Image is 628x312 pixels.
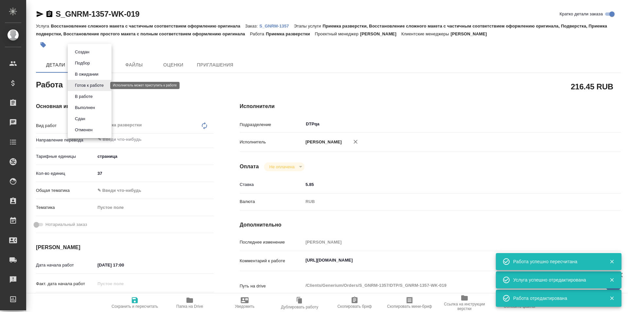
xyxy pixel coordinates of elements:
[513,295,600,302] div: Работа отредактирована
[605,277,619,283] button: Закрыть
[73,115,87,122] button: Сдан
[73,93,95,100] button: В работе
[513,258,600,265] div: Работа успешно пересчитана
[513,277,600,283] div: Услуга успешно отредактирована
[73,82,106,89] button: Готов к работе
[73,60,92,67] button: Подбор
[73,48,91,56] button: Создан
[73,126,95,134] button: Отменен
[73,104,97,111] button: Выполнен
[605,259,619,265] button: Закрыть
[605,295,619,301] button: Закрыть
[73,71,100,78] button: В ожидании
